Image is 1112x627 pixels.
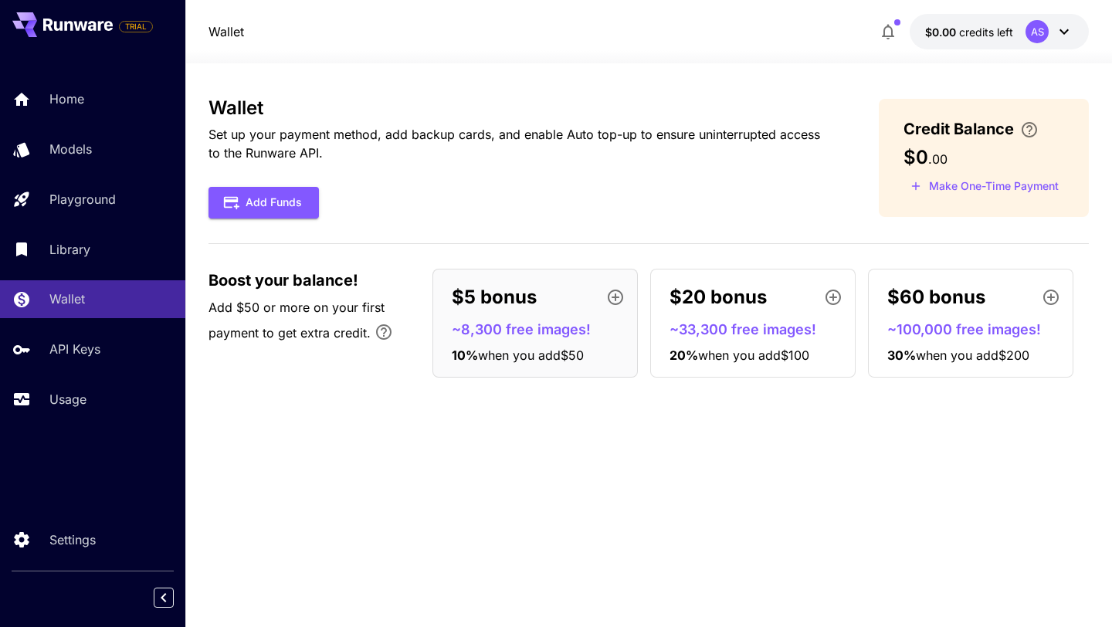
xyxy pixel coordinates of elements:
p: ~100,000 free images! [887,319,1066,340]
span: when you add $200 [916,347,1029,363]
p: Home [49,90,84,108]
span: Add $50 or more on your first payment to get extra credit. [208,300,385,341]
button: $0.00AS [910,14,1089,49]
p: Library [49,240,90,259]
p: Set up your payment method, add backup cards, and enable Auto top-up to ensure uninterrupted acce... [208,125,829,162]
span: Boost your balance! [208,269,358,292]
button: Enter your card details and choose an Auto top-up amount to avoid service interruptions. We'll au... [1014,120,1045,139]
p: Models [49,140,92,158]
span: 30 % [887,347,916,363]
span: Add your payment card to enable full platform functionality. [119,17,153,36]
nav: breadcrumb [208,22,244,41]
p: ~8,300 free images! [452,319,631,340]
span: . 00 [928,151,948,167]
button: Bonus applies only to your first payment, up to 30% on the first $1,000. [368,317,399,347]
h3: Wallet [208,97,829,119]
a: Wallet [208,22,244,41]
p: Wallet [49,290,85,308]
p: $20 bonus [670,283,767,311]
div: $0.00 [925,24,1013,40]
p: Settings [49,530,96,549]
span: when you add $50 [478,347,584,363]
p: API Keys [49,340,100,358]
span: $0 [903,146,928,168]
button: Collapse sidebar [154,588,174,608]
p: $60 bonus [887,283,985,311]
p: Usage [49,390,86,408]
p: Playground [49,190,116,208]
p: ~33,300 free images! [670,319,849,340]
p: $5 bonus [452,283,537,311]
span: when you add $100 [698,347,809,363]
button: Make a one-time, non-recurring payment [903,175,1066,198]
span: 10 % [452,347,478,363]
span: Credit Balance [903,117,1014,141]
span: TRIAL [120,21,152,32]
span: 20 % [670,347,698,363]
button: Add Funds [208,187,319,219]
div: AS [1026,20,1049,43]
span: credits left [959,25,1013,39]
span: $0.00 [925,25,959,39]
div: Collapse sidebar [165,584,185,612]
